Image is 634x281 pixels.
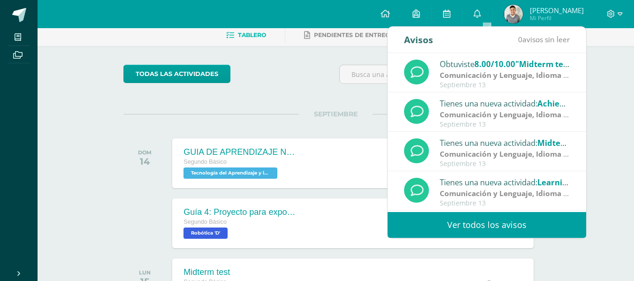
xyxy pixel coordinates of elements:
[183,207,296,217] div: Guía 4: Proyecto para exposición
[139,269,151,276] div: LUN
[304,28,394,43] a: Pendientes de entrega
[183,267,280,277] div: Midterm test
[440,149,570,159] div: | Parcial
[530,6,584,15] span: [PERSON_NAME]
[388,212,586,238] a: Ver todos los avisos
[440,109,625,120] strong: Comunicación y Lenguaje, Idioma Extranjero Inglés
[440,188,625,198] strong: Comunicación y Lenguaje, Idioma Extranjero Inglés
[440,121,570,129] div: Septiembre 13
[183,167,277,179] span: Tecnología del Aprendizaje y la Comunicación (Informática) 'D'
[440,149,625,159] strong: Comunicación y Lenguaje, Idioma Extranjero Inglés
[183,159,227,165] span: Segundo Básico
[138,156,152,167] div: 14
[183,219,227,225] span: Segundo Básico
[440,58,570,70] div: Obtuviste en
[226,28,266,43] a: Tablero
[504,5,523,23] img: 2b123f8bfdc752be0a6e1555ca5ba63f.png
[515,59,574,69] span: "Midterm test"
[123,65,230,83] a: todas las Actividades
[537,98,606,109] span: Achievement test
[537,177,602,188] span: Learning guide 3
[299,110,373,118] span: SEPTIEMBRE
[440,188,570,199] div: | Zona
[440,70,625,80] strong: Comunicación y Lenguaje, Idioma Extranjero Inglés
[518,34,570,45] span: avisos sin leer
[537,137,588,148] span: Midterm test
[474,59,515,69] span: 8.00/10.00
[183,147,296,157] div: GUIA DE APRENDIZAJE NO 3
[314,31,394,38] span: Pendientes de entrega
[238,31,266,38] span: Tablero
[404,27,433,53] div: Avisos
[440,199,570,207] div: Septiembre 13
[518,34,522,45] span: 0
[440,160,570,168] div: Septiembre 13
[440,70,570,81] div: | Parcial
[440,176,570,188] div: Tienes una nueva actividad:
[340,65,548,84] input: Busca una actividad próxima aquí...
[183,228,228,239] span: Robótica 'D'
[440,97,570,109] div: Tienes una nueva actividad:
[530,14,584,22] span: Mi Perfil
[440,137,570,149] div: Tienes una nueva actividad:
[440,81,570,89] div: Septiembre 13
[440,109,570,120] div: | Prueba de Logro
[138,149,152,156] div: DOM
